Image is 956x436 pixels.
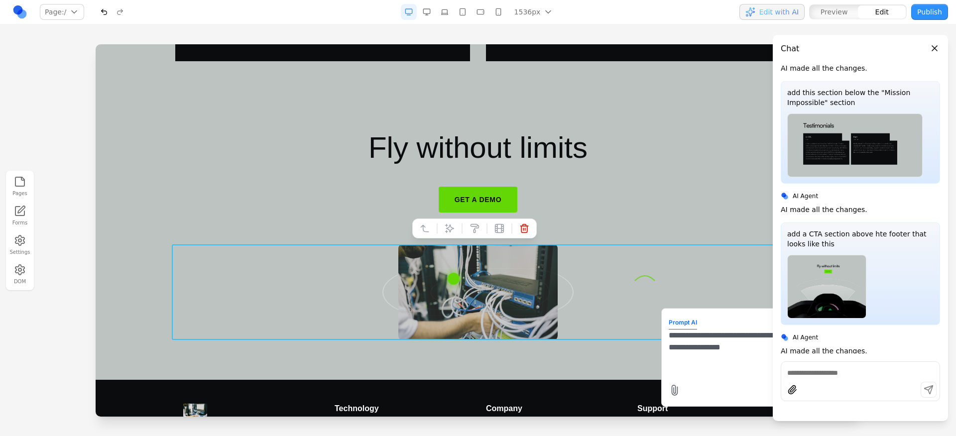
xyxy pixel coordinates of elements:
[787,113,923,177] img: Attachment
[573,272,601,285] button: Prompt AI
[473,4,488,20] button: Mobile Landscape
[787,255,866,319] img: Attachment
[96,44,860,417] iframe: Preview
[781,205,867,215] p: AI made all the changes.
[239,359,374,369] h4: Technology
[508,4,560,20] button: 1536px
[781,192,940,201] div: AI Agent
[343,142,422,168] button: GET A DEMO
[787,88,934,108] p: add this section below the "Mission Impossible" section
[419,4,435,20] button: Desktop
[929,43,940,54] button: Close panel
[781,63,867,73] p: AI made all the changes.
[781,346,867,356] p: AI made all the changes.
[9,262,31,287] button: DOM
[437,4,453,20] button: Laptop
[781,333,940,342] div: AI Agent
[9,232,31,258] button: Settings
[40,4,84,20] button: Page:/
[390,359,526,369] h4: Company
[401,4,417,20] button: Desktop Wide
[787,229,934,249] p: add a CTA section above hte footer that looks like this
[542,359,677,369] h4: Support
[455,4,471,20] button: Tablet
[821,7,848,17] span: Preview
[490,4,506,20] button: Mobile
[88,359,112,375] img: Theseus logo
[739,4,805,20] button: Edit with AI
[875,7,889,17] span: Edit
[911,4,948,20] button: Publish
[9,203,31,228] a: Forms
[781,43,799,55] h3: Chat
[759,7,799,17] span: Edit with AI
[9,174,31,199] button: Pages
